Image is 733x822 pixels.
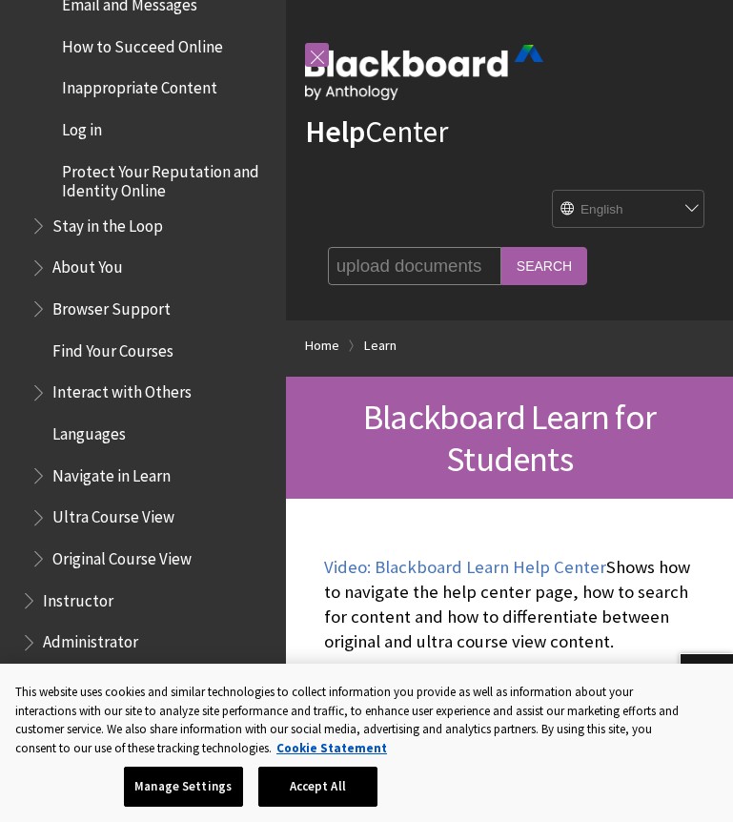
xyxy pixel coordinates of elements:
[52,460,171,485] span: Navigate in Learn
[324,555,695,655] p: Shows how to navigate the help center page, how to search for content and how to differentiate be...
[62,155,273,200] span: Protect Your Reputation and Identity Online
[52,335,173,360] span: Find Your Courses
[62,113,102,139] span: Log in
[276,740,387,756] a: More information about your privacy, opens in a new tab
[553,191,705,229] select: Site Language Selector
[258,767,377,807] button: Accept All
[52,210,163,236] span: Stay in the Loop
[363,395,656,481] span: Blackboard Learn for Students
[52,252,123,277] span: About You
[305,334,339,358] a: Home
[62,72,217,98] span: Inappropriate Content
[305,113,448,151] a: HelpCenter
[43,627,138,652] span: Administrator
[62,31,223,56] span: How to Succeed Online
[124,767,243,807] button: Manage Settings
[52,502,174,527] span: Ultra Course View
[501,247,587,284] input: Search
[52,377,192,402] span: Interact with Others
[305,45,543,100] img: Blackboard by Anthology
[324,556,606,579] a: Video: Blackboard Learn Help Center
[364,334,397,358] a: Learn
[43,585,113,610] span: Instructor
[52,293,171,319] span: Browser Support
[305,113,365,151] strong: Help
[52,543,192,568] span: Original Course View
[52,418,126,443] span: Languages
[15,683,682,757] div: This website uses cookies and similar technologies to collect information you provide as well as ...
